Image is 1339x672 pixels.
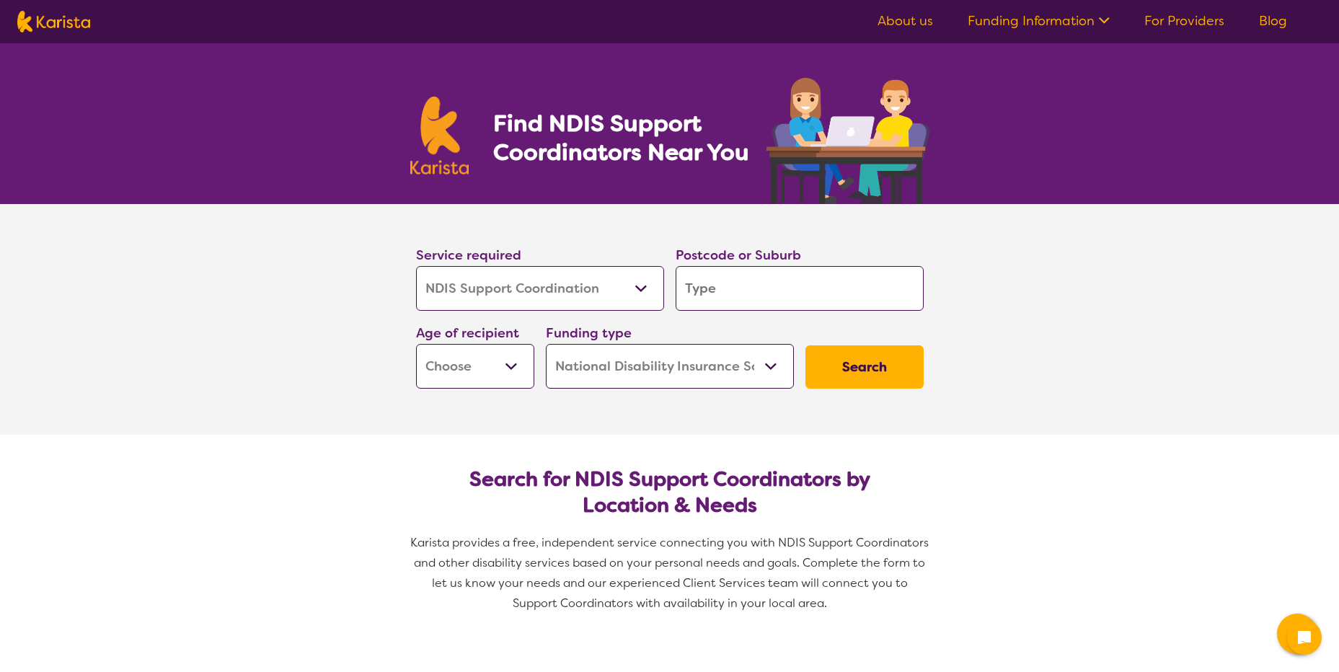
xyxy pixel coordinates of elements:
a: About us [878,12,933,30]
a: For Providers [1144,12,1224,30]
label: Service required [416,247,521,264]
h2: Search for NDIS Support Coordinators by Location & Needs [428,467,912,518]
h1: Find NDIS Support Coordinators Near You [493,109,760,167]
img: support-coordination [766,78,929,204]
img: Karista logo [410,97,469,174]
img: Karista logo [17,11,90,32]
a: Funding Information [968,12,1110,30]
button: Search [805,345,924,389]
input: Type [676,266,924,311]
span: Karista provides a free, independent service connecting you with NDIS Support Coordinators and ot... [410,535,932,611]
a: Blog [1259,12,1287,30]
label: Postcode or Suburb [676,247,801,264]
label: Funding type [546,324,632,342]
label: Age of recipient [416,324,519,342]
button: Channel Menu [1277,614,1317,654]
